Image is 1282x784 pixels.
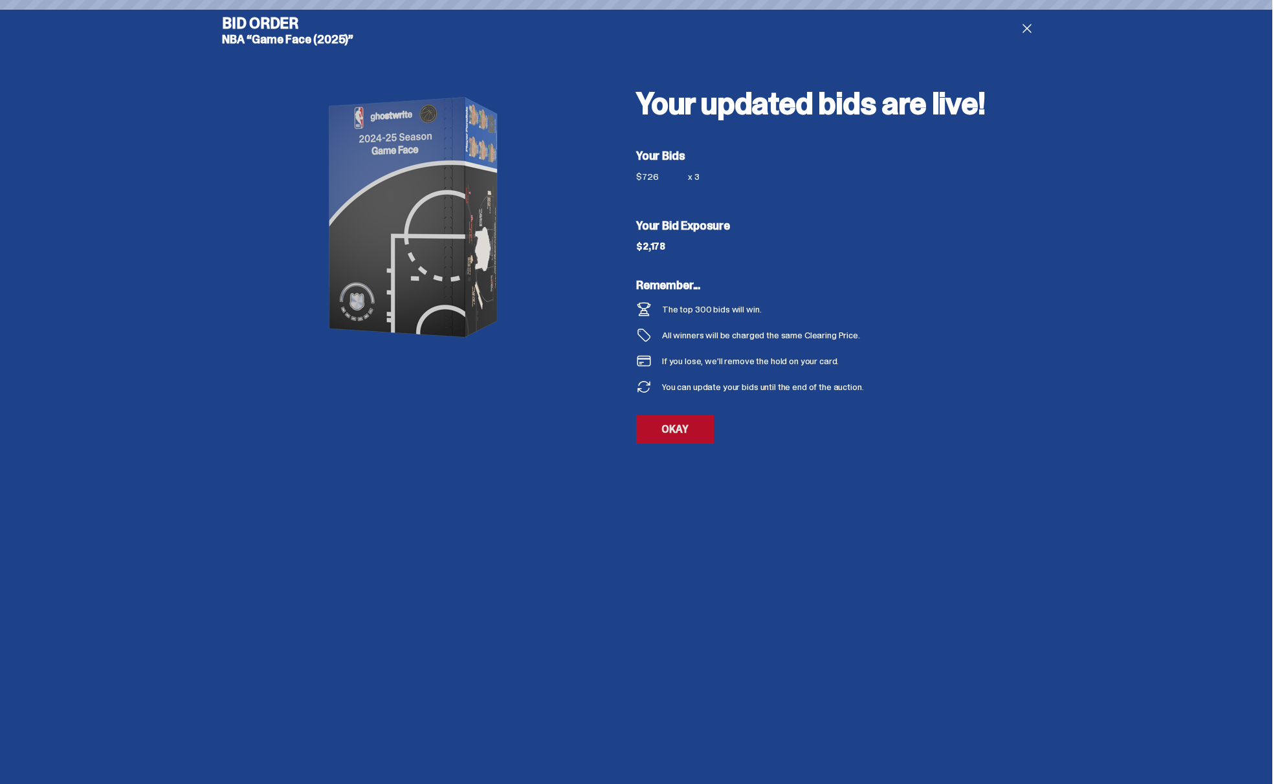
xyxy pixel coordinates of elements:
[636,415,714,444] a: OKAY
[662,382,863,391] div: You can update your bids until the end of the auction.
[636,150,1050,162] h5: Your Bids
[222,16,610,31] h4: Bid Order
[222,34,610,45] h5: NBA “Game Face (2025)”
[636,88,1050,119] h2: Your updated bids are live!
[636,279,967,291] h5: Remember...
[662,356,839,365] div: If you lose, we’ll remove the hold on your card.
[636,242,665,251] div: $2,178
[636,172,688,181] div: $726
[662,305,761,314] div: The top 300 bids will win.
[662,331,967,340] div: All winners will be charged the same Clearing Price.
[287,56,546,379] img: product image
[688,172,709,189] div: x 3
[636,220,1050,232] h5: Your Bid Exposure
